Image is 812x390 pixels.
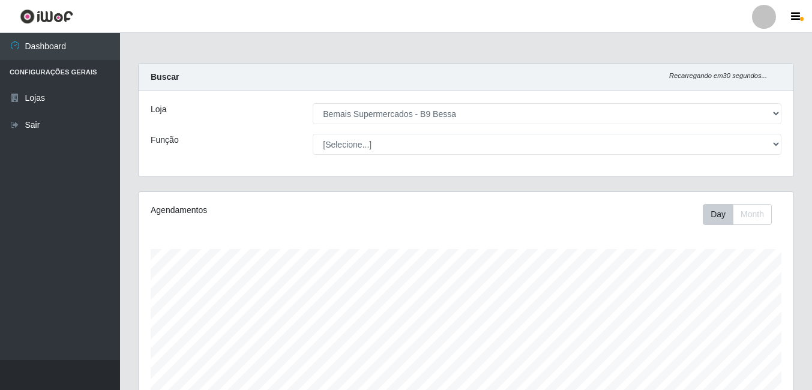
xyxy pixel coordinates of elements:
[669,72,767,79] i: Recarregando em 30 segundos...
[703,204,781,225] div: Toolbar with button groups
[703,204,733,225] button: Day
[151,72,179,82] strong: Buscar
[151,134,179,146] label: Função
[733,204,772,225] button: Month
[20,9,73,24] img: CoreUI Logo
[151,103,166,116] label: Loja
[703,204,772,225] div: First group
[151,204,403,217] div: Agendamentos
